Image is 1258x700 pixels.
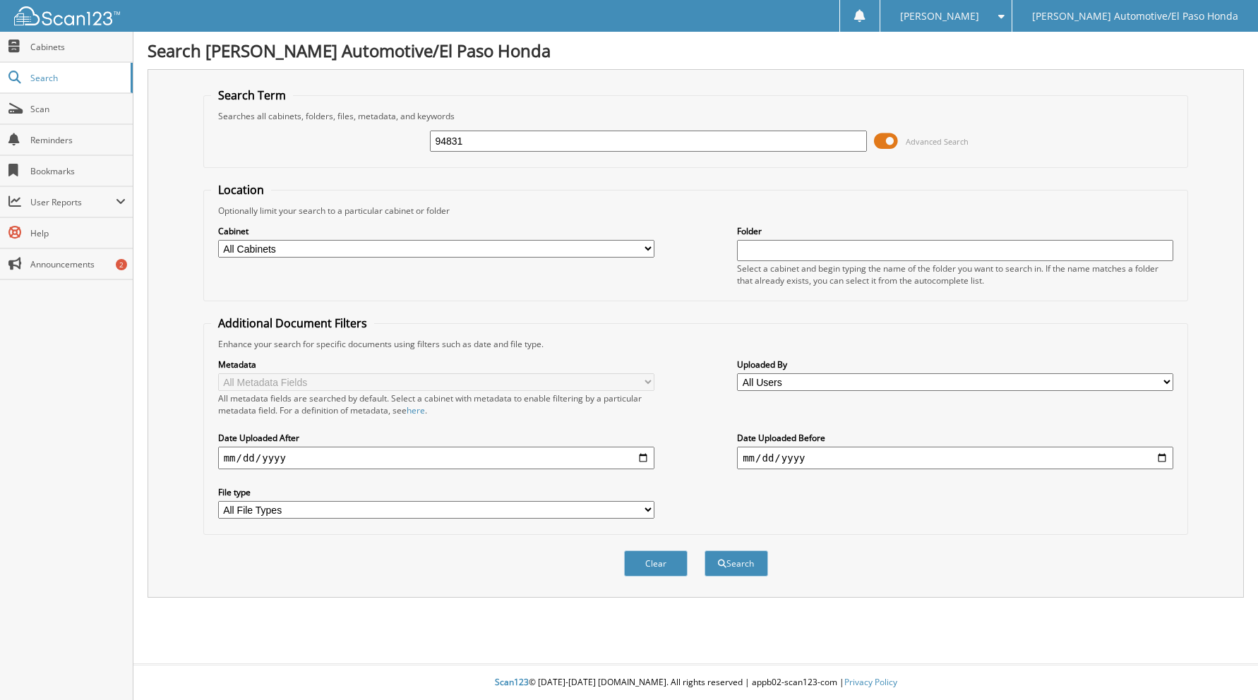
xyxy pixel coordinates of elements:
[30,227,126,239] span: Help
[218,392,654,416] div: All metadata fields are searched by default. Select a cabinet with metadata to enable filtering b...
[218,432,654,444] label: Date Uploaded After
[30,134,126,146] span: Reminders
[705,550,768,577] button: Search
[737,225,1173,237] label: Folder
[30,258,126,270] span: Announcements
[737,358,1173,370] label: Uploaded By
[30,41,126,53] span: Cabinets
[116,259,127,270] div: 2
[211,182,271,198] legend: Location
[211,315,374,331] legend: Additional Document Filters
[30,103,126,115] span: Scan
[14,6,120,25] img: scan123-logo-white.svg
[148,39,1244,62] h1: Search [PERSON_NAME] Automotive/El Paso Honda
[407,404,425,416] a: here
[737,432,1173,444] label: Date Uploaded Before
[211,205,1181,217] div: Optionally limit your search to a particular cabinet or folder
[218,486,654,498] label: File type
[211,87,293,103] legend: Search Term
[495,676,529,688] span: Scan123
[737,262,1173,286] div: Select a cabinet and begin typing the name of the folder you want to search in. If the name match...
[900,12,979,20] span: [PERSON_NAME]
[218,225,654,237] label: Cabinet
[844,676,897,688] a: Privacy Policy
[133,665,1258,700] div: © [DATE]-[DATE] [DOMAIN_NAME]. All rights reserved | appb02-scan123-com |
[218,358,654,370] label: Metadata
[211,338,1181,350] div: Enhance your search for specific documents using filters such as date and file type.
[906,136,969,147] span: Advanced Search
[30,72,124,84] span: Search
[1032,12,1238,20] span: [PERSON_NAME] Automotive/El Paso Honda
[30,196,116,208] span: User Reports
[30,165,126,177] span: Bookmarks
[211,110,1181,122] div: Searches all cabinets, folders, files, metadata, and keywords
[218,447,654,469] input: start
[624,550,688,577] button: Clear
[737,447,1173,469] input: end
